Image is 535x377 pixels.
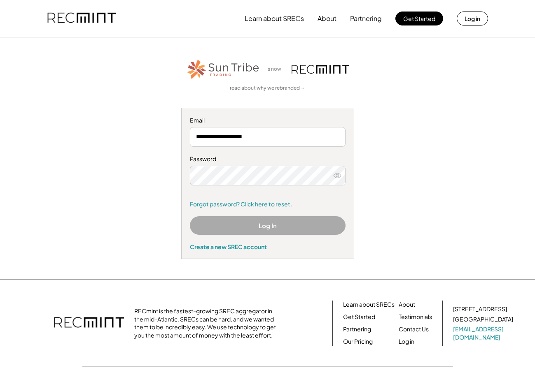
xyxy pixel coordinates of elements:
button: Log in [457,12,488,25]
button: About [318,10,336,27]
button: Learn about SRECs [245,10,304,27]
img: recmint-logotype%403x.png [47,5,116,32]
button: Log In [190,216,346,235]
a: Forgot password? Click here to reset. [190,200,346,208]
button: Partnering [350,10,382,27]
a: About [399,301,415,309]
a: [EMAIL_ADDRESS][DOMAIN_NAME] [453,325,515,341]
img: STT_Horizontal_Logo%2B-%2BColor.png [186,58,260,81]
div: is now [264,66,287,73]
div: RECmint is the fastest-growing SREC aggregator in the mid-Atlantic. SRECs can be hard, and we wan... [134,307,280,339]
a: Contact Us [399,325,429,333]
div: Create a new SREC account [190,243,346,250]
a: Log in [399,338,414,346]
a: Learn about SRECs [343,301,395,309]
a: Partnering [343,325,371,333]
img: recmint-logotype%403x.png [54,309,124,338]
a: Get Started [343,313,375,321]
a: Testimonials [399,313,432,321]
div: [GEOGRAPHIC_DATA] [453,315,513,324]
button: Get Started [395,12,443,25]
img: recmint-logotype%403x.png [292,65,349,74]
div: Password [190,155,346,163]
a: Our Pricing [343,338,373,346]
div: [STREET_ADDRESS] [453,305,507,313]
div: Email [190,116,346,125]
a: read about why we rebranded → [230,85,306,92]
